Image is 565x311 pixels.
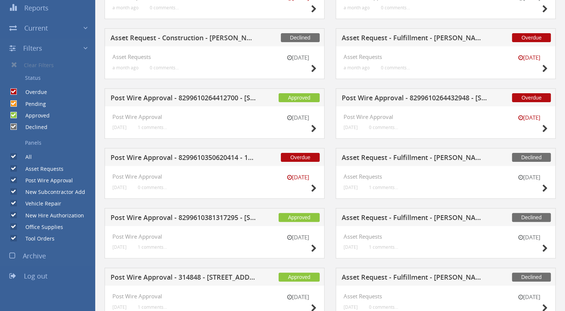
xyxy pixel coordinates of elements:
[112,233,317,240] h4: Post Wire Approval
[369,125,398,130] small: 0 comments...
[138,125,167,130] small: 1 comments...
[342,154,487,163] h5: Asset Request - Fulfillment - [PERSON_NAME]
[18,235,55,242] label: Tool Orders
[18,100,46,108] label: Pending
[510,233,548,241] small: [DATE]
[111,94,256,104] h5: Post Wire Approval - 8299610264412700 - [STREET_ADDRESS][PERSON_NAME]
[344,244,358,250] small: [DATE]
[6,136,95,149] a: Panels
[279,213,320,222] span: Approved
[112,185,127,190] small: [DATE]
[344,304,358,310] small: [DATE]
[138,244,167,250] small: 1 comments...
[150,65,179,70] small: 0 comments...
[342,214,487,223] h5: Asset Request - Fulfillment - [PERSON_NAME]
[512,153,551,162] span: Declined
[24,271,47,280] span: Log out
[112,293,317,299] h4: Post Wire Approval
[111,34,256,44] h5: Asset Request - Construction - [PERSON_NAME]
[24,3,49,12] span: Reports
[18,200,61,207] label: Vehicle Repair
[112,65,139,70] small: a month ago
[18,165,63,173] label: Asset Requests
[112,304,127,310] small: [DATE]
[510,173,548,181] small: [DATE]
[279,93,320,102] span: Approved
[510,54,548,62] small: [DATE]
[24,23,48,32] span: Current
[279,233,317,241] small: [DATE]
[6,58,95,72] a: Clear Filters
[344,233,548,240] h4: Asset Requests
[344,5,370,10] small: a month ago
[510,114,548,122] small: [DATE]
[23,44,42,53] span: Filters
[344,114,548,120] h4: Post Wire Approval
[281,153,320,162] span: Overdue
[18,123,47,131] label: Declined
[112,244,127,250] small: [DATE]
[369,304,398,310] small: 0 comments...
[512,213,551,222] span: Declined
[138,185,167,190] small: 0 comments...
[342,94,487,104] h5: Post Wire Approval - 8299610264432948 - [STREET_ADDRESS][PERSON_NAME]
[342,274,487,283] h5: Asset Request - Fulfillment - [PERSON_NAME]
[23,251,46,260] span: Archive
[344,125,358,130] small: [DATE]
[279,273,320,282] span: Approved
[512,93,551,102] span: Overdue
[344,293,548,299] h4: Asset Requests
[279,293,317,301] small: [DATE]
[344,185,358,190] small: [DATE]
[18,223,63,231] label: Office Supplies
[512,33,551,42] span: Overdue
[279,173,317,181] small: [DATE]
[18,212,84,219] label: New Hire Authorization
[111,154,256,163] h5: Post Wire Approval - 8299610350620414 - 10689 [PERSON_NAME] ct Manassas, [GEOGRAPHIC_DATA] 20110 US
[111,214,256,223] h5: Post Wire Approval - 8299610381317295 - [STREET_ADDRESS]
[279,114,317,122] small: [DATE]
[381,5,410,10] small: 0 comments...
[512,273,551,282] span: Declined
[344,65,370,70] small: a month ago
[112,5,139,10] small: a month ago
[510,293,548,301] small: [DATE]
[18,88,47,96] label: Overdue
[369,244,398,250] small: 1 comments...
[381,65,410,70] small: 0 comments...
[112,114,317,120] h4: Post Wire Approval
[344,54,548,60] h4: Asset Requests
[281,33,320,42] span: Declined
[18,112,50,119] label: Approved
[6,72,95,84] a: Status
[112,173,317,180] h4: Post Wire Approval
[279,54,317,62] small: [DATE]
[138,304,167,310] small: 1 comments...
[369,185,398,190] small: 1 comments...
[112,54,317,60] h4: Asset Requests
[18,153,32,161] label: All
[18,188,85,196] label: New Subcontractor Add
[18,177,73,184] label: Post Wire Approval
[150,5,179,10] small: 0 comments...
[344,173,548,180] h4: Asset Requests
[342,34,487,44] h5: Asset Request - Fulfillment - [PERSON_NAME]
[111,274,256,283] h5: Post Wire Approval - 314848 - [STREET_ADDRESS]
[112,125,127,130] small: [DATE]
